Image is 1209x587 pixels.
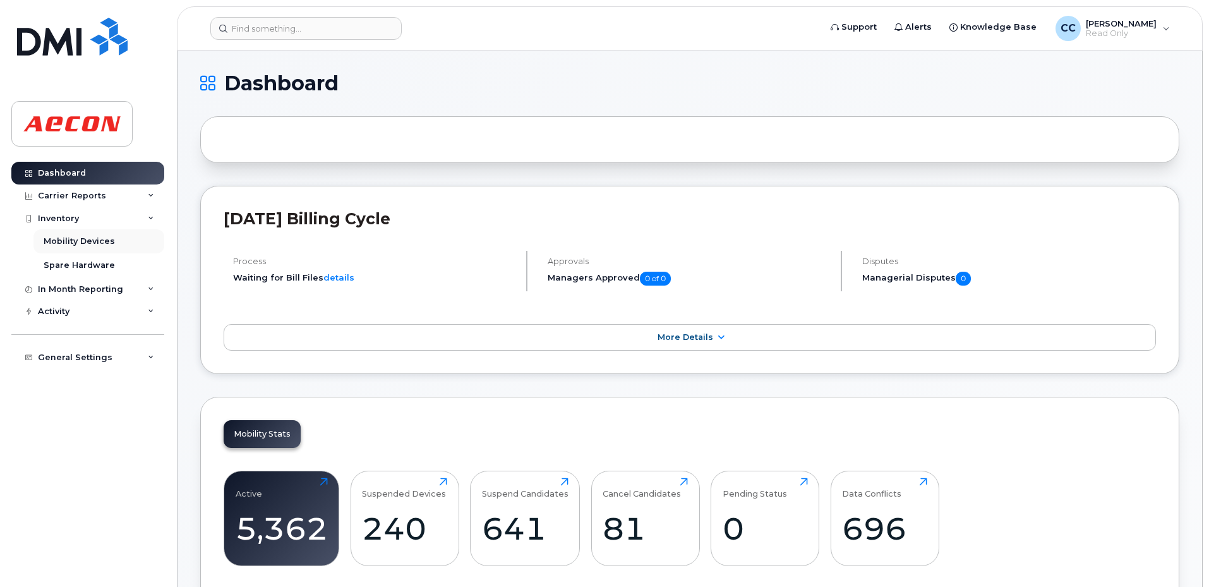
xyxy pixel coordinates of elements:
[956,272,971,286] span: 0
[548,257,830,266] h4: Approvals
[233,257,515,266] h4: Process
[862,257,1156,266] h4: Disputes
[236,478,328,559] a: Active5,362
[236,510,328,547] div: 5,362
[233,272,515,284] li: Waiting for Bill Files
[482,478,568,559] a: Suspend Candidates641
[658,332,713,342] span: More Details
[482,510,568,547] div: 641
[842,478,927,559] a: Data Conflicts696
[362,478,447,559] a: Suspended Devices240
[362,510,447,547] div: 240
[862,272,1156,286] h5: Managerial Disputes
[640,272,671,286] span: 0 of 0
[224,74,339,93] span: Dashboard
[723,478,808,559] a: Pending Status0
[236,478,262,499] div: Active
[603,478,688,559] a: Cancel Candidates81
[224,209,1156,228] h2: [DATE] Billing Cycle
[842,478,901,499] div: Data Conflicts
[723,478,787,499] div: Pending Status
[723,510,808,547] div: 0
[482,478,568,499] div: Suspend Candidates
[548,272,830,286] h5: Managers Approved
[603,478,681,499] div: Cancel Candidates
[603,510,688,547] div: 81
[362,478,446,499] div: Suspended Devices
[842,510,927,547] div: 696
[323,272,354,282] a: details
